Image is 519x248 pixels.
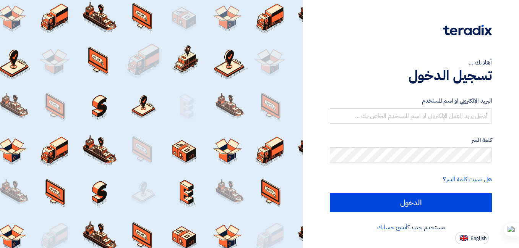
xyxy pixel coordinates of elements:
label: كلمة السر [330,136,492,145]
a: أنشئ حسابك [377,223,407,232]
input: الدخول [330,193,492,212]
div: مستخدم جديد؟ [330,223,492,232]
div: أهلا بك ... [330,58,492,67]
img: Teradix logo [443,25,492,35]
a: هل نسيت كلمة السر؟ [443,175,492,184]
img: en-US.png [460,235,468,241]
label: البريد الإلكتروني او اسم المستخدم [330,97,492,105]
span: English [470,236,487,241]
input: أدخل بريد العمل الإلكتروني او اسم المستخدم الخاص بك ... [330,108,492,124]
h1: تسجيل الدخول [330,67,492,84]
button: English [455,232,489,244]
